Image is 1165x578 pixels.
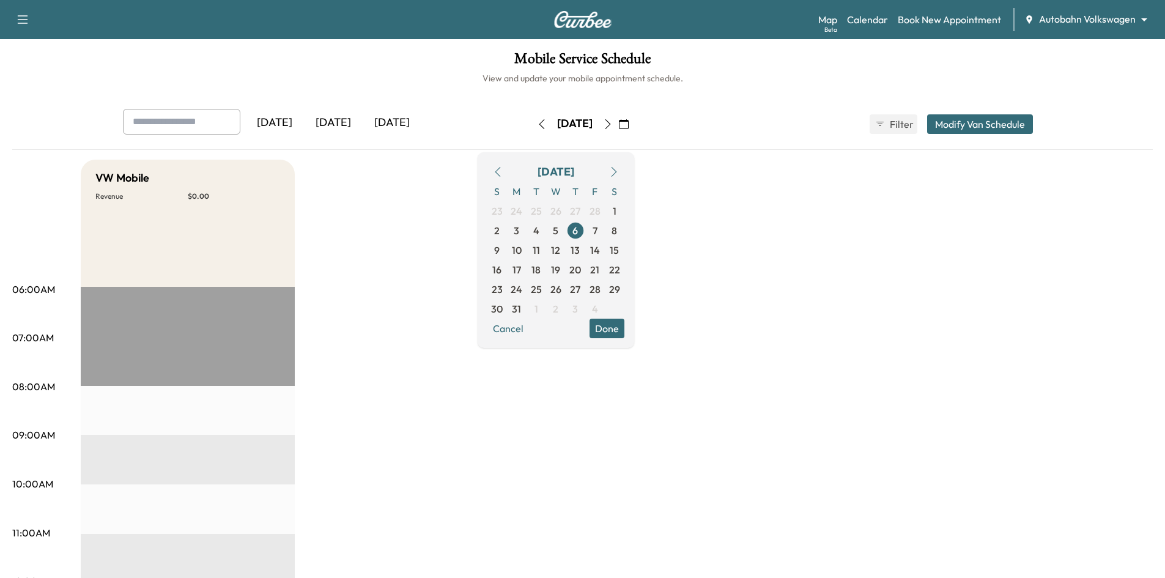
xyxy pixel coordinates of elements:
[492,204,503,218] span: 23
[590,282,601,297] span: 28
[512,262,521,277] span: 17
[890,117,912,132] span: Filter
[12,525,50,540] p: 11:00AM
[550,282,561,297] span: 26
[533,243,540,258] span: 11
[818,12,837,27] a: MapBeta
[590,243,600,258] span: 14
[512,302,521,316] span: 31
[511,204,522,218] span: 24
[612,223,617,238] span: 8
[531,204,542,218] span: 25
[613,204,616,218] span: 1
[572,302,578,316] span: 3
[590,262,599,277] span: 21
[590,204,601,218] span: 28
[304,109,363,137] div: [DATE]
[494,243,500,258] span: 9
[12,282,55,297] p: 06:00AM
[12,379,55,394] p: 08:00AM
[1039,12,1136,26] span: Autobahn Volkswagen
[546,182,566,201] span: W
[534,302,538,316] span: 1
[927,114,1033,134] button: Modify Van Schedule
[569,262,581,277] span: 20
[245,109,304,137] div: [DATE]
[527,182,546,201] span: T
[487,182,507,201] span: S
[551,262,560,277] span: 19
[95,191,188,201] p: Revenue
[511,282,522,297] span: 24
[12,428,55,442] p: 09:00AM
[363,109,421,137] div: [DATE]
[566,182,585,201] span: T
[570,204,580,218] span: 27
[512,243,522,258] span: 10
[12,330,54,345] p: 07:00AM
[870,114,917,134] button: Filter
[12,51,1153,72] h1: Mobile Service Schedule
[847,12,888,27] a: Calendar
[12,476,53,491] p: 10:00AM
[553,223,558,238] span: 5
[514,223,519,238] span: 3
[492,262,501,277] span: 16
[550,204,561,218] span: 26
[609,262,620,277] span: 22
[570,282,580,297] span: 27
[494,223,500,238] span: 2
[572,223,578,238] span: 6
[557,116,593,132] div: [DATE]
[531,262,541,277] span: 18
[491,302,503,316] span: 30
[492,282,503,297] span: 23
[553,11,612,28] img: Curbee Logo
[188,191,280,201] p: $ 0.00
[538,163,574,180] div: [DATE]
[593,223,597,238] span: 7
[571,243,580,258] span: 13
[95,169,149,187] h5: VW Mobile
[610,243,619,258] span: 15
[609,282,620,297] span: 29
[551,243,560,258] span: 12
[590,319,624,338] button: Done
[507,182,527,201] span: M
[898,12,1001,27] a: Book New Appointment
[592,302,598,316] span: 4
[605,182,624,201] span: S
[12,72,1153,84] h6: View and update your mobile appointment schedule.
[824,25,837,34] div: Beta
[533,223,539,238] span: 4
[531,282,542,297] span: 25
[487,319,529,338] button: Cancel
[585,182,605,201] span: F
[553,302,558,316] span: 2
